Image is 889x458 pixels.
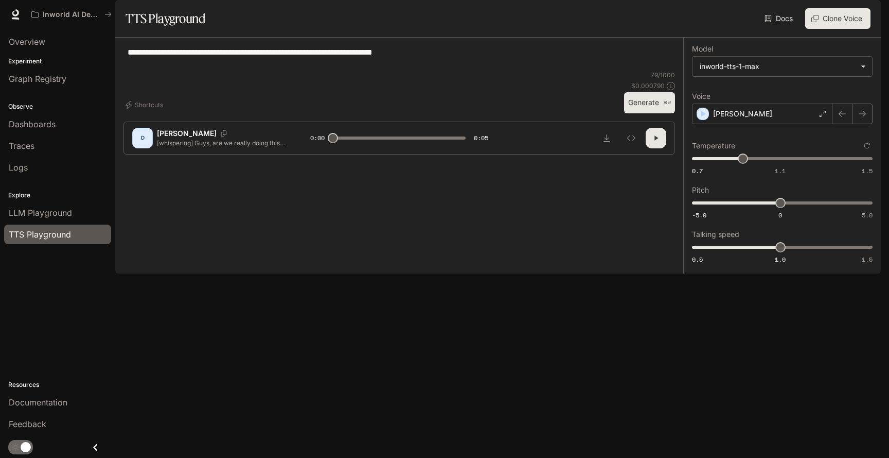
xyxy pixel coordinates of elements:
div: D [134,130,151,146]
p: Pitch [692,186,709,194]
p: [PERSON_NAME] [157,128,217,139]
span: -5.0 [692,211,706,219]
button: Clone Voice [805,8,870,29]
p: ⌘⏎ [663,100,671,106]
span: 5.0 [862,211,873,219]
div: inworld-tts-1-max [692,57,872,76]
span: 0.5 [692,255,703,264]
span: 1.5 [862,166,873,175]
button: Download audio [596,128,617,148]
span: 1.5 [862,255,873,264]
span: 1.0 [775,255,786,264]
p: [PERSON_NAME] [713,109,772,119]
span: 0.7 [692,166,703,175]
span: 1.1 [775,166,786,175]
p: Inworld AI Demos [43,10,100,19]
button: Inspect [621,128,642,148]
button: Reset to default [861,140,873,151]
p: 79 / 1000 [651,71,675,79]
button: All workspaces [27,4,116,25]
p: [whispering] Guys, are we really doing this? [disgusted] Ew, thats disgusting! [157,139,286,147]
button: Generate⌘⏎ [624,92,675,113]
p: Model [692,45,713,53]
button: Copy Voice ID [217,130,231,137]
p: Talking speed [692,231,739,238]
a: Docs [762,8,797,29]
p: $ 0.000790 [631,81,665,90]
p: Voice [692,93,710,100]
p: Temperature [692,142,735,149]
span: 0 [778,211,782,219]
button: Shortcuts [123,97,167,113]
h1: TTS Playground [126,8,205,29]
span: 0:00 [310,133,325,143]
span: 0:05 [474,133,488,143]
div: inworld-tts-1-max [700,61,856,72]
